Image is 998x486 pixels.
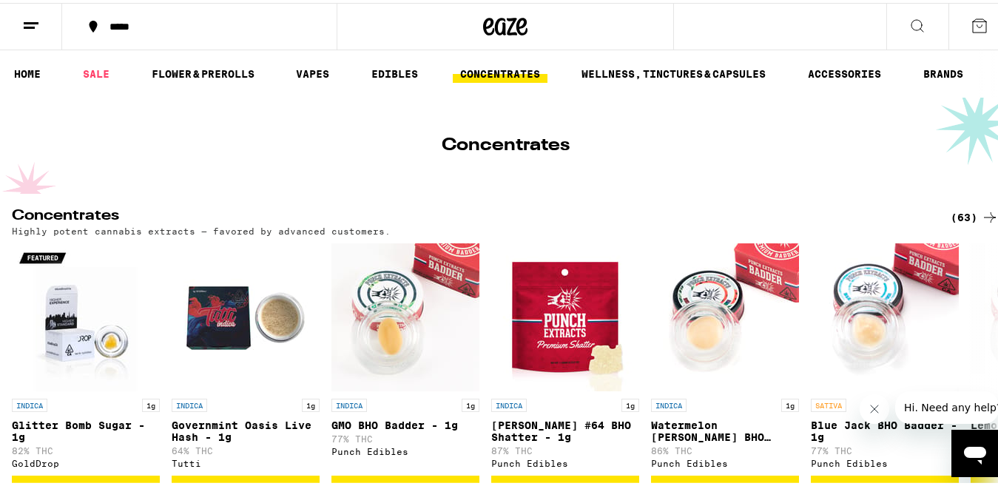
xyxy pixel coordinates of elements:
img: Punch Edibles - Runtz #64 BHO Shatter - 1g [491,240,639,388]
a: BRANDS [916,62,971,80]
p: 64% THC [172,443,320,453]
p: Governmint Oasis Live Hash - 1g [172,416,320,440]
p: INDICA [12,396,47,409]
div: Punch Edibles [651,456,799,465]
p: 1g [781,396,799,409]
p: 77% THC [811,443,959,453]
a: Open page for Governmint Oasis Live Hash - 1g from Tutti [172,240,320,473]
a: Open page for Blue Jack BHO Badder - 1g from Punch Edibles [811,240,959,473]
a: CONCENTRATES [453,62,547,80]
a: WELLNESS, TINCTURES & CAPSULES [574,62,773,80]
p: INDICA [491,396,527,409]
div: Punch Edibles [811,456,959,465]
a: Open page for Watermelon Runtz BHO Badder - 1g from Punch Edibles [651,240,799,473]
p: [PERSON_NAME] #64 BHO Shatter - 1g [491,416,639,440]
iframe: Close message [860,391,889,421]
p: INDICA [331,396,367,409]
p: INDICA [172,396,207,409]
div: Punch Edibles [331,444,479,453]
p: SATIVA [811,396,846,409]
p: INDICA [651,396,687,409]
p: GMO BHO Badder - 1g [331,416,479,428]
p: Glitter Bomb Sugar - 1g [12,416,160,440]
a: SALE [75,62,117,80]
a: HOME [7,62,48,80]
a: Open page for Glitter Bomb Sugar - 1g from GoldDrop [12,240,160,473]
p: 1g [142,396,160,409]
a: Open page for Runtz #64 BHO Shatter - 1g from Punch Edibles [491,240,639,473]
p: 87% THC [491,443,639,453]
img: Punch Edibles - Watermelon Runtz BHO Badder - 1g [651,240,799,388]
img: Tutti - Governmint Oasis Live Hash - 1g [172,240,320,388]
p: Highly potent cannabis extracts — favored by advanced customers. [12,223,391,233]
p: 1g [462,396,479,409]
p: Watermelon [PERSON_NAME] BHO [PERSON_NAME] - 1g [651,416,799,440]
div: Tutti [172,456,320,465]
p: 86% THC [651,443,799,453]
p: 77% THC [331,431,479,441]
p: 82% THC [12,443,160,453]
span: Hi. Need any help? [9,10,107,22]
a: VAPES [289,62,337,80]
h2: Concentrates [12,206,926,223]
img: Punch Edibles - Blue Jack BHO Badder - 1g [811,240,959,388]
p: 1g [621,396,639,409]
p: 1g [302,396,320,409]
a: FLOWER & PREROLLS [144,62,262,80]
div: GoldDrop [12,456,160,465]
p: Blue Jack BHO Badder - 1g [811,416,959,440]
a: ACCESSORIES [800,62,889,80]
div: Punch Edibles [491,456,639,465]
img: Punch Edibles - GMO BHO Badder - 1g [331,240,479,388]
a: Open page for GMO BHO Badder - 1g from Punch Edibles [331,240,479,473]
h1: Concentrates [442,134,570,152]
a: EDIBLES [364,62,425,80]
img: GoldDrop - Glitter Bomb Sugar - 1g [12,240,160,388]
